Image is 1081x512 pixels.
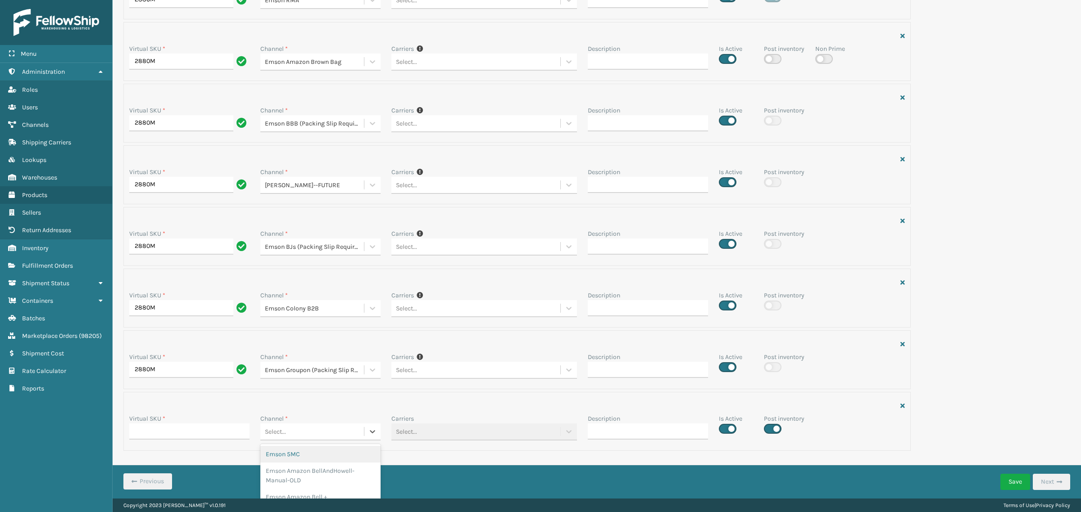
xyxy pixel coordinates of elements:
[22,156,46,164] span: Lookups
[588,352,620,362] label: Description
[265,304,365,313] div: Emson Colony B2B
[22,191,47,199] span: Products
[391,106,414,115] label: Carriers
[22,279,69,287] span: Shipment Status
[265,180,365,190] div: [PERSON_NAME]--FUTURE
[588,229,620,238] label: Description
[764,44,804,54] label: Post inventory
[265,427,286,436] div: Select...
[396,180,417,190] div: Select...
[265,365,365,375] div: Emson Groupon (Packing Slip Required)
[22,86,38,94] span: Roles
[588,414,620,423] label: Description
[260,463,381,489] div: Emson Amazon BellAndHowell-Manual-OLD
[22,174,57,181] span: Warehouses
[260,352,288,362] label: Channel
[22,103,38,111] span: Users
[588,167,620,177] label: Description
[1004,502,1035,508] a: Terms of Use
[129,106,165,115] label: Virtual SKU
[764,352,804,362] label: Post inventory
[123,473,172,490] button: Previous
[1033,474,1070,490] button: Next
[260,446,381,463] div: Emson 5MC
[129,229,165,238] label: Virtual SKU
[22,332,77,340] span: Marketplace Orders
[260,106,288,115] label: Channel
[22,209,41,216] span: Sellers
[764,167,804,177] label: Post inventory
[260,167,288,177] label: Channel
[260,291,288,300] label: Channel
[391,352,414,362] label: Carriers
[719,291,742,300] label: Is Active
[719,414,742,423] label: Is Active
[1004,499,1070,512] div: |
[129,44,165,54] label: Virtual SKU
[396,242,417,252] div: Select...
[391,291,414,300] label: Carriers
[265,119,365,128] div: Emson BBB (Packing Slip Required)
[391,44,414,54] label: Carriers
[391,167,414,177] label: Carriers
[719,229,742,238] label: Is Active
[396,365,417,375] div: Select...
[22,262,73,269] span: Fulfillment Orders
[22,68,65,76] span: Administration
[129,167,165,177] label: Virtual SKU
[764,291,804,300] label: Post inventory
[260,229,288,238] label: Channel
[391,414,414,423] label: Carriers
[22,297,53,305] span: Containers
[719,167,742,177] label: Is Active
[22,226,71,234] span: Return Addresses
[764,229,804,238] label: Post inventory
[1036,502,1070,508] a: Privacy Policy
[815,44,845,54] label: Non Prime
[719,352,742,362] label: Is Active
[129,291,165,300] label: Virtual SKU
[265,57,365,67] div: Emson Amazon Brown Bag
[391,229,414,238] label: Carriers
[129,352,165,362] label: Virtual SKU
[719,106,742,115] label: Is Active
[260,44,288,54] label: Channel
[764,414,804,423] label: Post inventory
[719,44,742,54] label: Is Active
[22,385,44,392] span: Reports
[588,44,620,54] label: Description
[123,499,226,512] p: Copyright 2023 [PERSON_NAME]™ v 1.0.191
[21,50,36,58] span: Menu
[14,9,99,36] img: logo
[588,106,620,115] label: Description
[22,367,66,375] span: Rate Calculator
[22,244,49,252] span: Inventory
[588,291,620,300] label: Description
[22,350,64,357] span: Shipment Cost
[1000,474,1030,490] button: Save
[396,119,417,128] div: Select...
[764,106,804,115] label: Post inventory
[79,332,102,340] span: ( 98205 )
[22,314,45,322] span: Batches
[396,57,417,67] div: Select...
[22,139,71,146] span: Shipping Carriers
[129,414,165,423] label: Virtual SKU
[22,121,49,129] span: Channels
[265,242,365,252] div: Emson BJs (Packing Slip Required)--FUTURE
[260,414,288,423] label: Channel
[396,304,417,313] div: Select...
